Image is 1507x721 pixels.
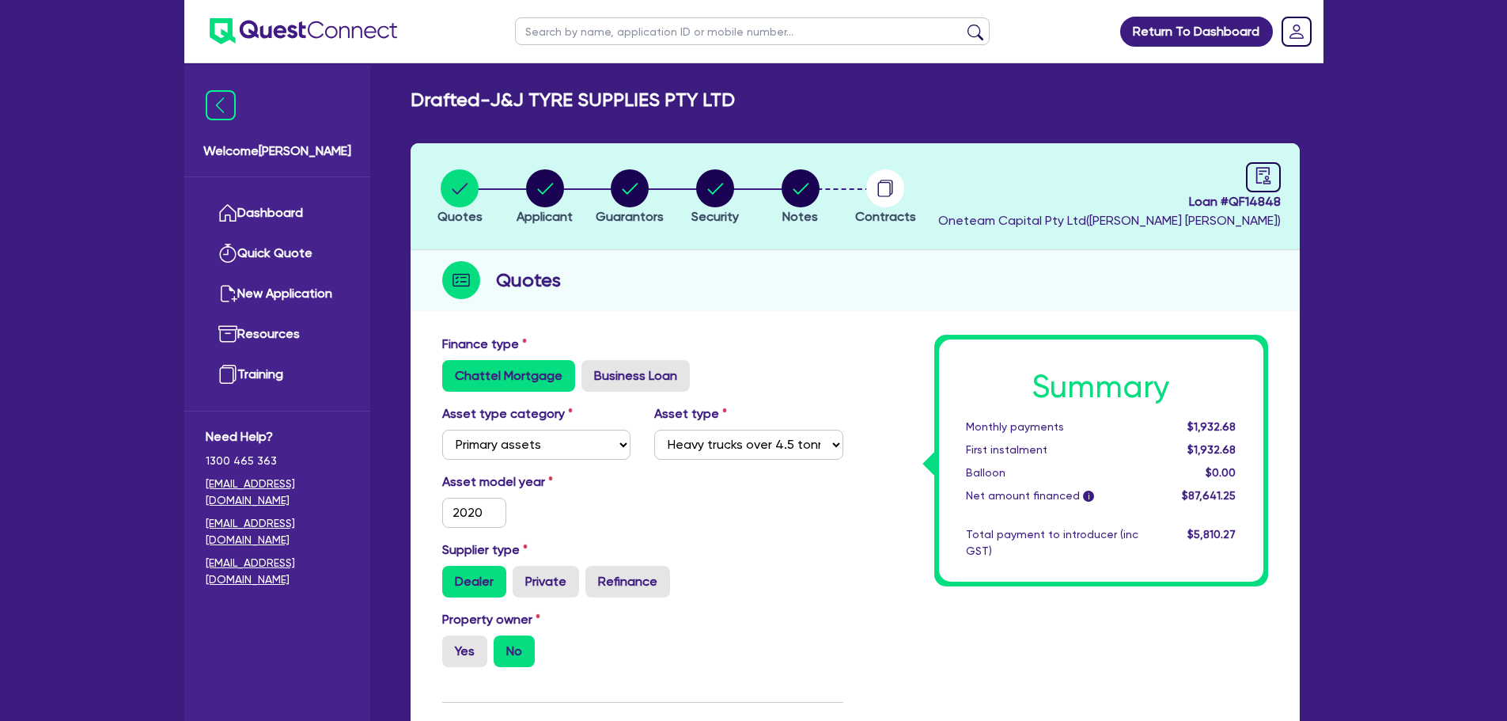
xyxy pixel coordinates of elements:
[442,610,540,629] label: Property owner
[1187,420,1236,433] span: $1,932.68
[206,90,236,120] img: icon-menu-close
[1206,466,1236,479] span: $0.00
[442,541,528,560] label: Supplier type
[691,169,740,227] button: Security
[206,427,349,446] span: Need Help?
[218,244,237,263] img: quick-quote
[596,209,664,224] span: Guarantors
[595,169,665,227] button: Guarantors
[430,472,643,491] label: Asset model year
[1246,162,1281,192] a: audit
[496,266,561,294] h2: Quotes
[218,284,237,303] img: new-application
[954,465,1150,481] div: Balloon
[513,566,579,598] label: Private
[954,419,1150,435] div: Monthly payments
[691,209,739,224] span: Security
[782,209,818,224] span: Notes
[954,526,1150,560] div: Total payment to introducer (inc GST)
[1187,528,1236,541] span: $5,810.27
[442,261,480,299] img: step-icon
[1182,489,1236,502] span: $87,641.25
[654,404,727,423] label: Asset type
[517,209,573,224] span: Applicant
[218,324,237,343] img: resources
[1187,443,1236,456] span: $1,932.68
[437,169,483,227] button: Quotes
[206,453,349,469] span: 1300 465 363
[442,335,527,354] label: Finance type
[581,360,690,392] label: Business Loan
[203,142,351,161] span: Welcome [PERSON_NAME]
[442,566,506,598] label: Dealer
[206,355,349,395] a: Training
[781,169,820,227] button: Notes
[442,636,487,667] label: Yes
[585,566,670,598] label: Refinance
[516,169,574,227] button: Applicant
[206,193,349,233] a: Dashboard
[442,404,573,423] label: Asset type category
[206,476,349,509] a: [EMAIL_ADDRESS][DOMAIN_NAME]
[206,274,349,314] a: New Application
[494,636,535,667] label: No
[1120,17,1273,47] a: Return To Dashboard
[854,169,917,227] button: Contracts
[411,89,735,112] h2: Drafted - J&J TYRE SUPPLIES PTY LTD
[966,368,1236,406] h1: Summary
[1083,491,1094,502] span: i
[210,18,397,44] img: quest-connect-logo-blue
[206,314,349,355] a: Resources
[442,360,575,392] label: Chattel Mortgage
[938,213,1281,228] span: Oneteam Capital Pty Ltd ( [PERSON_NAME] [PERSON_NAME] )
[206,555,349,588] a: [EMAIL_ADDRESS][DOMAIN_NAME]
[938,192,1281,211] span: Loan # QF14848
[954,488,1150,504] div: Net amount financed
[855,209,916,224] span: Contracts
[515,17,990,45] input: Search by name, application ID or mobile number...
[954,442,1150,458] div: First instalment
[1255,167,1272,184] span: audit
[437,209,483,224] span: Quotes
[206,515,349,548] a: [EMAIL_ADDRESS][DOMAIN_NAME]
[206,233,349,274] a: Quick Quote
[218,365,237,384] img: training
[1276,11,1317,52] a: Dropdown toggle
